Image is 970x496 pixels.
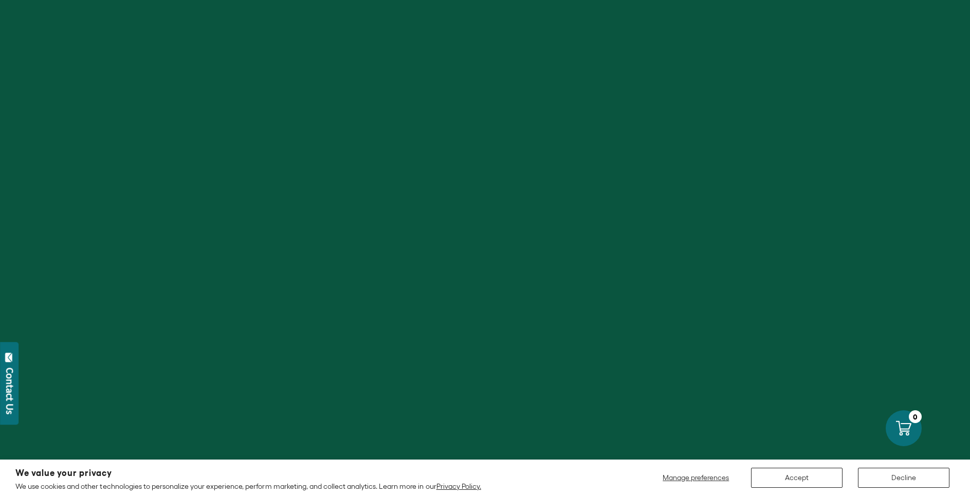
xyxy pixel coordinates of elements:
[5,368,15,414] div: Contact Us
[15,469,481,478] h2: We value your privacy
[858,468,949,488] button: Decline
[656,468,736,488] button: Manage preferences
[751,468,843,488] button: Accept
[663,473,729,482] span: Manage preferences
[15,482,481,491] p: We use cookies and other technologies to personalize your experience, perform marketing, and coll...
[436,482,481,490] a: Privacy Policy.
[909,410,922,423] div: 0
